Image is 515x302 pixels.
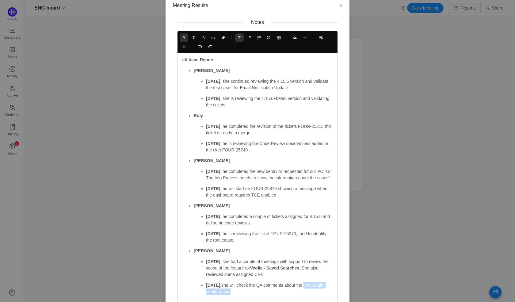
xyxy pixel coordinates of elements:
[206,258,334,278] p: , she had a couple of meetings with support to review the scope of the feature for . She also rev...
[206,186,220,191] strong: [DATE]
[206,185,334,198] p: , he will start on FOUR-25816 showing a message when the dashboard requires TCE enabled
[180,42,188,51] button: Clear Format
[206,213,334,226] p: , he completed a couple of tickets assigned for 4.15.6 and did some code reviews.
[194,248,230,253] strong: [PERSON_NAME]
[206,140,334,153] p: , he is reviewing the Code Review observations added in the tiket FOUR-25740
[209,33,218,42] button: Code
[265,33,273,42] button: Task List
[173,2,342,9] div: Meeting Results
[206,231,334,243] p: , he is reviewing the ticket FOUR-25273, tried to identify the root cause.
[219,33,227,42] button: Highlight
[291,33,299,42] button: Blockquote
[199,33,208,42] button: Strike
[244,19,271,26] span: Notes
[194,68,230,73] strong: [PERSON_NAME]
[235,33,244,42] button: Paragraph
[206,169,220,174] strong: [DATE]
[206,79,220,84] strong: [DATE]
[206,214,220,219] strong: [DATE]
[194,113,203,118] strong: Roly
[206,123,334,136] p: , he completed the revision of the tickets FOUR-25215 this ticket is ready to merge.
[206,42,214,51] button: Redo
[180,33,188,42] button: Bold
[317,33,325,42] button: Hard Break
[194,203,230,208] strong: [PERSON_NAME]
[206,168,334,181] p: , he completed the new behavior requested for our PO “UI: The Info Process needs to show the info...
[189,33,198,42] button: Italic
[206,78,334,91] p: , she continued reviewing the 4.15.6 version and validate the test cases for Email Notification U...
[274,33,283,42] button: Code Block
[206,141,220,146] strong: [DATE]
[206,259,220,264] strong: [DATE]
[250,266,299,270] strong: Veolia - Saved Searches
[206,283,221,288] strong: [DATE],
[194,158,230,163] strong: [PERSON_NAME]
[196,42,204,51] button: Undo
[206,95,334,108] p: , she is reviewing the 4.15.6+beta3 version and validating the tickets.
[206,96,220,101] strong: [DATE]
[206,282,334,295] p: she will check the QA comments about the One Login configuration
[206,231,220,236] strong: [DATE]
[206,124,220,129] strong: [DATE]
[245,33,254,42] button: Bullet List
[338,3,343,8] i: icon: close
[181,57,214,62] strong: UX team Report
[255,33,263,42] button: Ordered List
[300,33,309,42] button: Horizontal Rule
